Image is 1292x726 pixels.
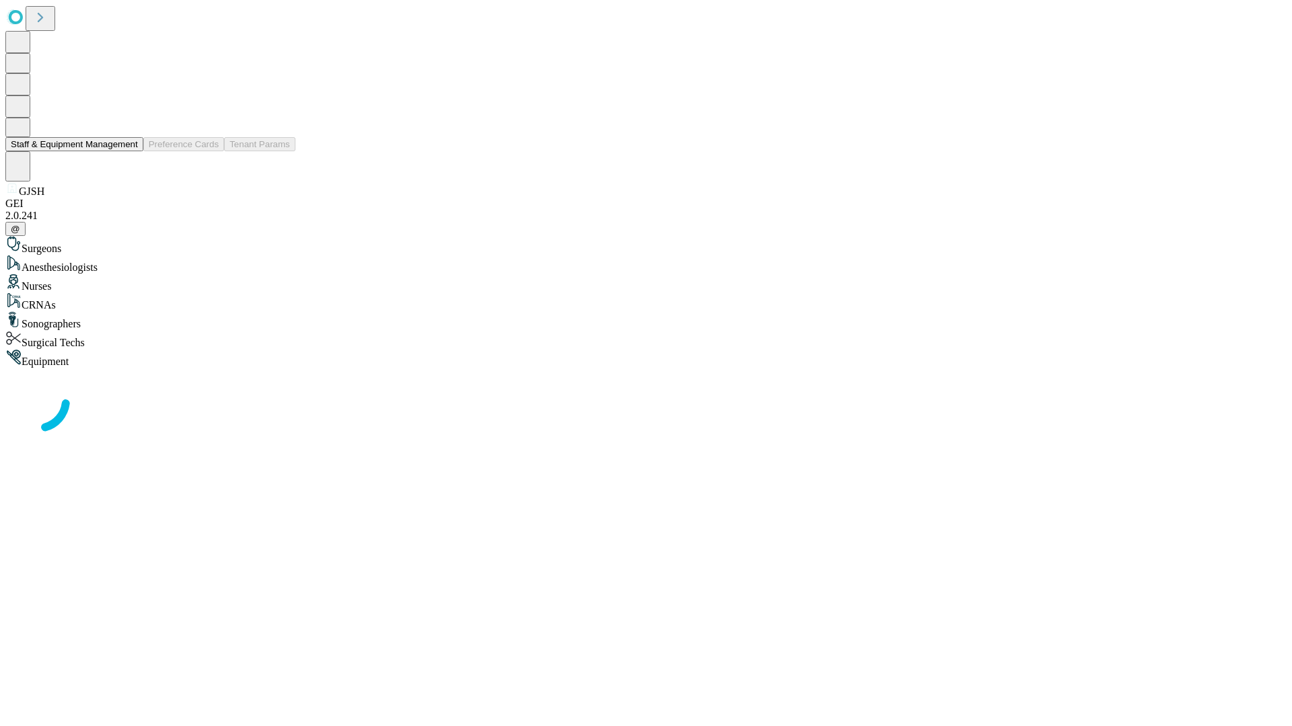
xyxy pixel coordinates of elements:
[19,186,44,197] span: GJSH
[5,274,1287,292] div: Nurses
[5,210,1287,222] div: 2.0.241
[5,349,1287,368] div: Equipment
[5,311,1287,330] div: Sonographers
[11,224,20,234] span: @
[5,198,1287,210] div: GEI
[5,222,26,236] button: @
[5,236,1287,255] div: Surgeons
[5,255,1287,274] div: Anesthesiologists
[5,292,1287,311] div: CRNAs
[224,137,295,151] button: Tenant Params
[143,137,224,151] button: Preference Cards
[5,330,1287,349] div: Surgical Techs
[5,137,143,151] button: Staff & Equipment Management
